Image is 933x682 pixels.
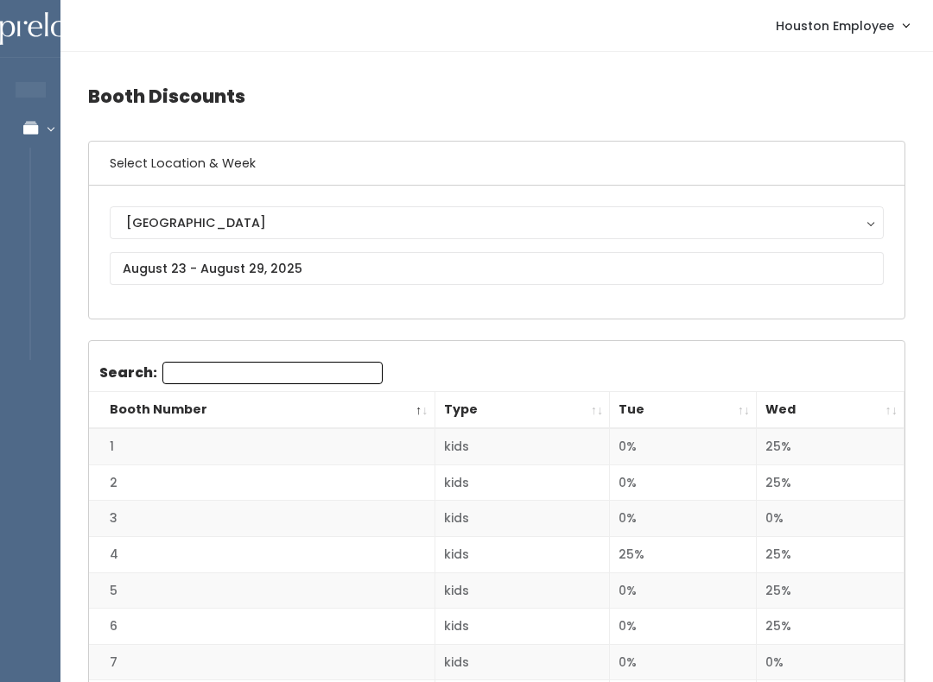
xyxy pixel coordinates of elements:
label: Search: [99,362,383,384]
td: kids [435,644,610,680]
input: August 23 - August 29, 2025 [110,252,884,285]
td: kids [435,428,610,464]
th: Tue: activate to sort column ascending [610,392,757,429]
td: 1 [89,428,435,464]
th: Booth Number: activate to sort column descending [89,392,435,429]
a: Houston Employee [758,7,926,44]
td: kids [435,572,610,609]
td: 6 [89,609,435,645]
th: Wed: activate to sort column ascending [757,392,904,429]
td: 0% [610,464,757,501]
td: 0% [610,501,757,537]
td: 0% [610,609,757,645]
td: kids [435,501,610,537]
td: 25% [757,464,904,501]
td: 4 [89,537,435,573]
td: 2 [89,464,435,501]
h4: Booth Discounts [88,73,905,120]
td: 0% [610,572,757,609]
td: 0% [757,501,904,537]
td: 5 [89,572,435,609]
td: 7 [89,644,435,680]
td: 25% [757,572,904,609]
td: 0% [610,644,757,680]
td: 25% [757,428,904,464]
td: kids [435,537,610,573]
span: Houston Employee [776,16,894,35]
div: [GEOGRAPHIC_DATA] [126,213,867,232]
button: [GEOGRAPHIC_DATA] [110,206,884,239]
td: 3 [89,501,435,537]
td: 0% [610,428,757,464]
td: 25% [757,537,904,573]
td: 0% [757,644,904,680]
td: kids [435,609,610,645]
input: Search: [162,362,383,384]
h6: Select Location & Week [89,142,904,186]
th: Type: activate to sort column ascending [435,392,610,429]
td: kids [435,464,610,501]
td: 25% [757,609,904,645]
td: 25% [610,537,757,573]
